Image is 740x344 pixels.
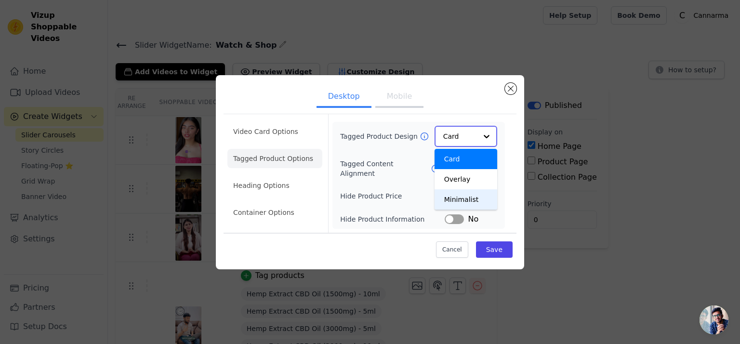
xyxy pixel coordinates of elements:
button: Mobile [375,87,423,108]
li: Heading Options [227,176,322,195]
li: Container Options [227,203,322,222]
div: Minimalist [435,189,497,210]
li: Video Card Options [227,122,322,141]
button: Desktop [317,87,371,108]
button: Save [476,241,513,258]
div: Card [435,149,497,169]
label: Tagged Content Alignment [340,159,430,178]
div: Overlay [435,169,497,189]
label: Tagged Product Design [340,132,419,141]
label: Hide Product Information [340,214,445,224]
button: Cancel [436,241,468,258]
li: Tagged Product Options [227,149,322,168]
button: Close modal [505,83,516,94]
a: Open chat [700,305,728,334]
span: No [468,213,478,225]
label: Hide Product Price [340,191,445,201]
